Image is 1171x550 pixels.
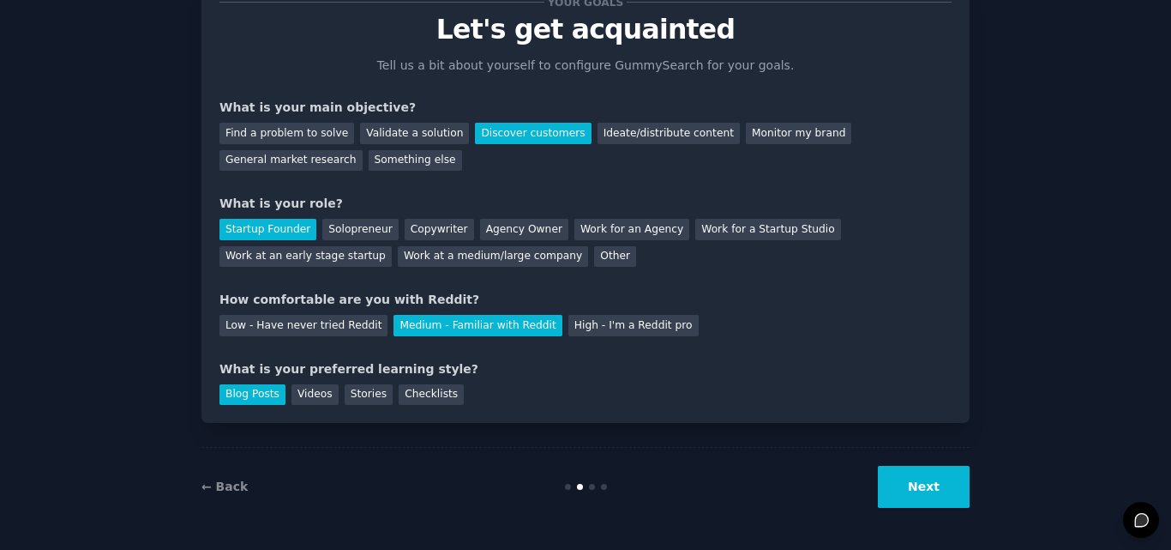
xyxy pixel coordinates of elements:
[746,123,851,144] div: Monitor my brand
[219,384,285,406] div: Blog Posts
[219,123,354,144] div: Find a problem to solve
[219,195,952,213] div: What is your role?
[574,219,689,240] div: Work for an Agency
[398,246,588,268] div: Work at a medium/large company
[695,219,840,240] div: Work for a Startup Studio
[219,246,392,268] div: Work at an early stage startup
[594,246,636,268] div: Other
[360,123,469,144] div: Validate a solution
[399,384,464,406] div: Checklists
[291,384,339,406] div: Videos
[369,57,802,75] p: Tell us a bit about yourself to configure GummySearch for your goals.
[598,123,740,144] div: Ideate/distribute content
[219,15,952,45] p: Let's get acquainted
[219,360,952,378] div: What is your preferred learning style?
[322,219,398,240] div: Solopreneur
[219,99,952,117] div: What is your main objective?
[345,384,393,406] div: Stories
[475,123,591,144] div: Discover customers
[219,150,363,172] div: General market research
[568,315,699,336] div: High - I'm a Reddit pro
[219,219,316,240] div: Startup Founder
[201,480,248,493] a: ← Back
[219,291,952,309] div: How comfortable are you with Reddit?
[369,150,462,172] div: Something else
[393,315,561,336] div: Medium - Familiar with Reddit
[480,219,568,240] div: Agency Owner
[878,466,970,508] button: Next
[405,219,474,240] div: Copywriter
[219,315,387,336] div: Low - Have never tried Reddit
